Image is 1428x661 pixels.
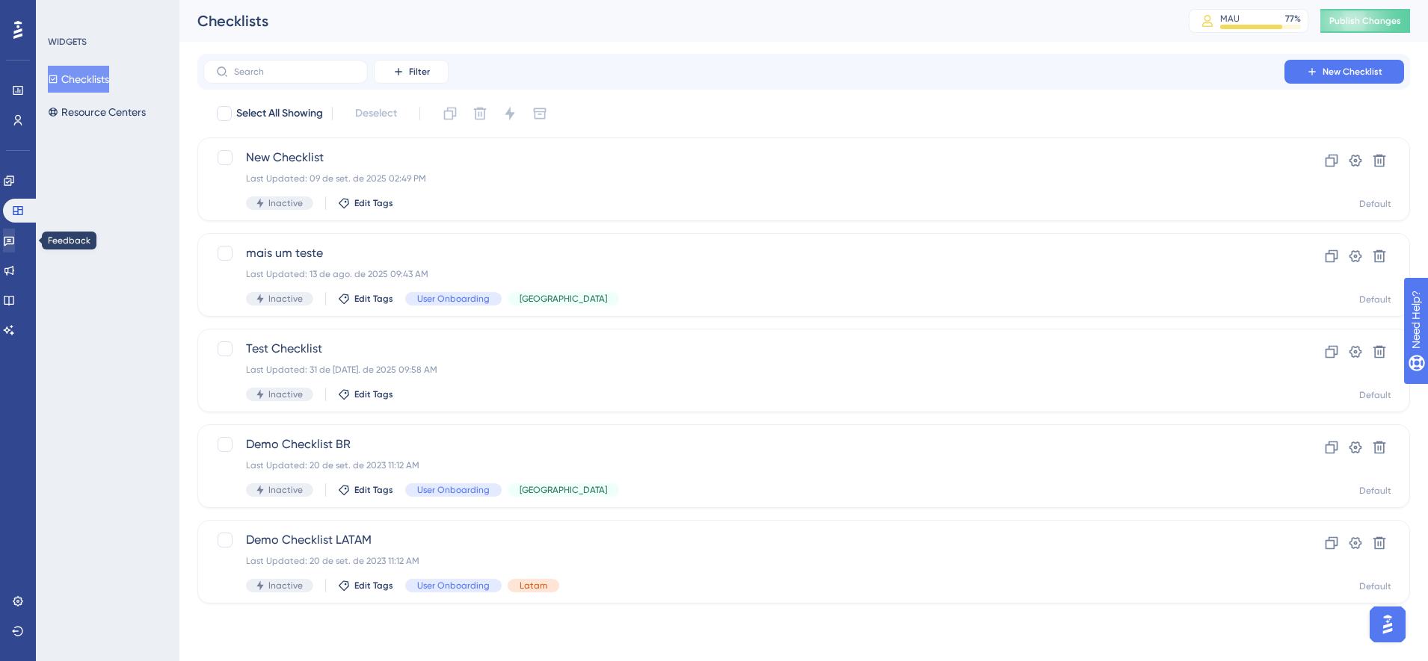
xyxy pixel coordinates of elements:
[1320,9,1410,33] button: Publish Changes
[417,484,490,496] span: User Onboarding
[246,340,1242,358] span: Test Checklist
[246,173,1242,184] div: Last Updated: 09 de set. de 2025 02:49 PM
[520,484,607,496] span: [GEOGRAPHIC_DATA]
[246,149,1242,167] span: New Checklist
[417,580,490,592] span: User Onboarding
[234,66,355,77] input: Search
[1359,580,1391,592] div: Default
[1285,13,1301,25] div: 77 %
[354,388,393,400] span: Edit Tags
[48,36,87,48] div: WIDGETS
[48,99,146,125] button: Resource Centers
[268,484,303,496] span: Inactive
[268,197,303,209] span: Inactive
[246,531,1242,549] span: Demo Checklist LATAM
[246,244,1242,262] span: mais um teste
[268,580,303,592] span: Inactive
[355,105,397,122] span: Deselect
[354,580,393,592] span: Edit Tags
[520,293,607,305] span: [GEOGRAPHIC_DATA]
[246,459,1242,471] div: Last Updated: 20 de set. de 2023 11:12 AM
[374,60,449,84] button: Filter
[268,388,303,400] span: Inactive
[338,580,393,592] button: Edit Tags
[342,100,410,127] button: Deselect
[246,364,1242,376] div: Last Updated: 31 de [DATE]. de 2025 09:58 AM
[354,484,393,496] span: Edit Tags
[1359,485,1391,497] div: Default
[246,555,1242,567] div: Last Updated: 20 de set. de 2023 11:12 AM
[197,10,1151,31] div: Checklists
[338,388,393,400] button: Edit Tags
[354,197,393,209] span: Edit Tags
[35,4,93,22] span: Need Help?
[354,293,393,305] span: Edit Tags
[246,268,1242,280] div: Last Updated: 13 de ago. de 2025 09:43 AM
[338,293,393,305] button: Edit Tags
[338,484,393,496] button: Edit Tags
[1329,15,1401,27] span: Publish Changes
[1284,60,1404,84] button: New Checklist
[338,197,393,209] button: Edit Tags
[48,66,109,93] button: Checklists
[246,435,1242,453] span: Demo Checklist BR
[1359,389,1391,401] div: Default
[1323,66,1382,78] span: New Checklist
[1220,13,1240,25] div: MAU
[268,293,303,305] span: Inactive
[1359,294,1391,305] div: Default
[236,105,323,122] span: Select All Showing
[1359,198,1391,210] div: Default
[417,293,490,305] span: User Onboarding
[520,580,547,592] span: Latam
[409,66,430,78] span: Filter
[1365,602,1410,647] iframe: UserGuiding AI Assistant Launcher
